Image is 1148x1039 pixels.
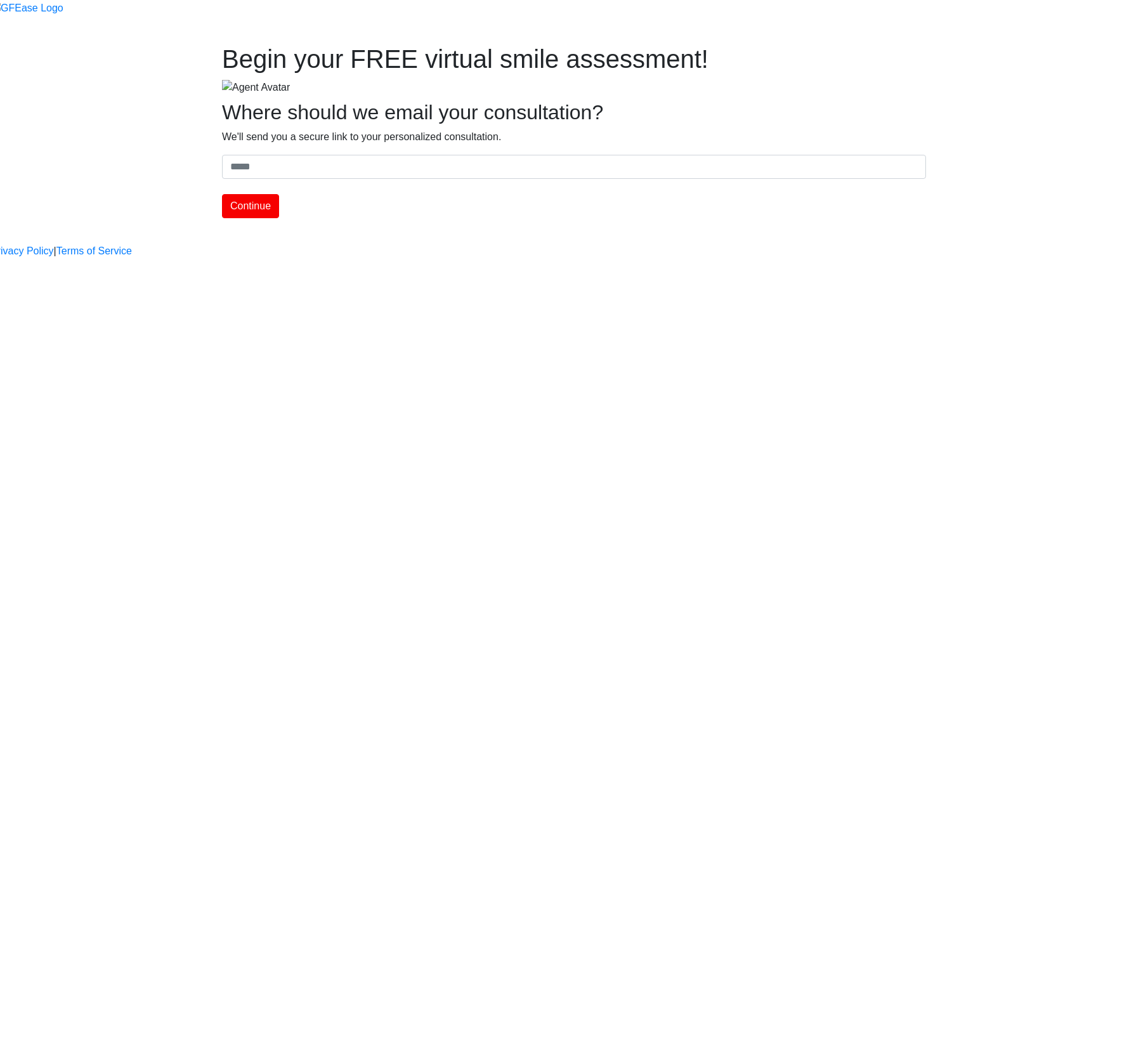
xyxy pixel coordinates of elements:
p: We'll send you a secure link to your personalized consultation. [222,129,926,145]
h1: Begin your FREE virtual smile assessment! [222,44,926,74]
button: Continue [222,194,279,218]
a: Terms of Service [56,244,132,259]
a: | [54,244,56,259]
h2: Where should we email your consultation? [222,100,926,124]
img: Agent Avatar [222,80,290,95]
